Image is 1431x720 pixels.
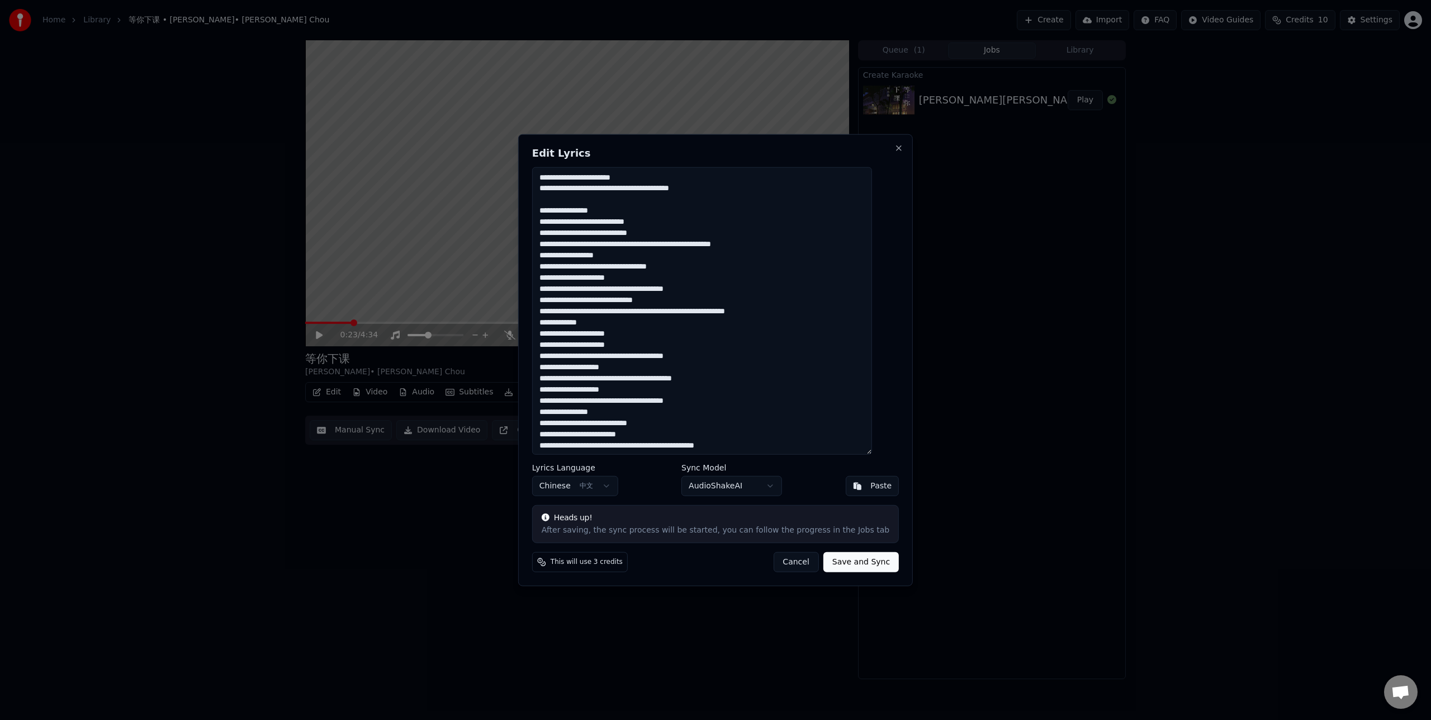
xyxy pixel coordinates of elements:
span: This will use 3 credits [551,558,623,567]
div: After saving, the sync process will be started, you can follow the progress in the Jobs tab [542,525,889,536]
button: Cancel [773,552,818,572]
div: Paste [870,481,892,492]
button: Save and Sync [823,552,899,572]
button: Paste [845,476,899,496]
label: Lyrics Language [532,464,618,472]
div: Heads up! [542,512,889,524]
label: Sync Model [681,464,782,472]
h2: Edit Lyrics [532,148,899,158]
